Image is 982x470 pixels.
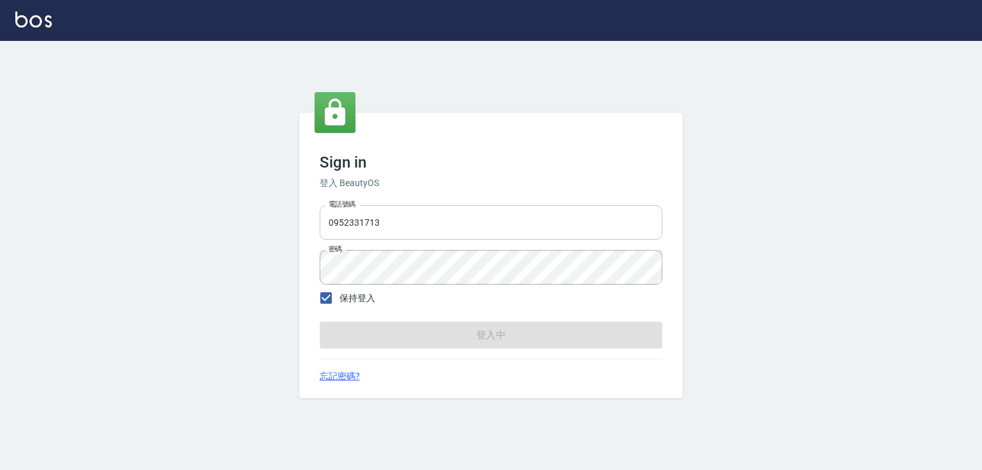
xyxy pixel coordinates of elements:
a: 忘記密碼? [320,370,360,383]
img: Logo [15,12,52,27]
label: 電話號碼 [329,200,355,209]
h6: 登入 BeautyOS [320,176,662,190]
span: 保持登入 [339,292,375,305]
label: 密碼 [329,244,342,254]
h3: Sign in [320,153,662,171]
